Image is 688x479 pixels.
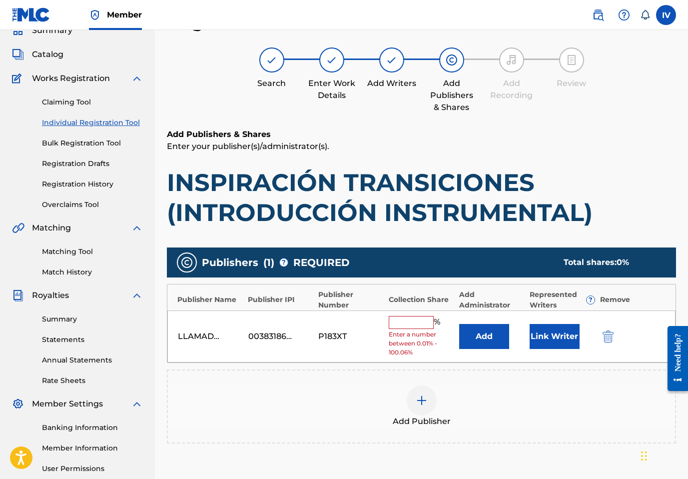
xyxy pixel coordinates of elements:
span: Summary [32,24,72,36]
span: Catalog [32,48,63,60]
a: Claiming Tool [42,97,143,107]
img: Catalog [12,48,24,60]
a: Banking Information [42,422,143,433]
span: Works Registration [32,72,110,84]
div: Help [614,5,634,25]
span: Add Publisher [393,415,451,427]
div: Collection Share [389,294,454,305]
div: Publisher Name [177,294,243,305]
img: Matching [12,222,24,234]
span: Publishers [202,255,258,270]
a: Summary [42,314,143,324]
iframe: Resource Center [660,318,688,399]
span: Matching [32,222,71,234]
a: Statements [42,334,143,345]
img: Royalties [12,289,24,301]
img: expand [131,222,143,234]
a: Match History [42,267,143,277]
a: Overclaims Tool [42,199,143,210]
a: Matching Tool [42,246,143,257]
span: % [434,316,443,329]
span: REQUIRED [293,255,350,270]
img: 12a2ab48e56ec057fbd8.svg [603,330,614,342]
a: Registration History [42,179,143,189]
span: Royalties [32,289,69,301]
span: Enter a number between 0.01% - 100.06% [389,330,454,357]
img: expand [131,398,143,410]
span: Member Settings [32,398,103,410]
p: Enter your publisher(s)/administrator(s). [167,140,676,152]
span: ? [587,296,595,304]
h6: Add Publishers & Shares [167,128,676,140]
a: Registration Drafts [42,158,143,169]
img: help [618,9,630,21]
img: step indicator icon for Add Recording [506,54,518,66]
img: publishers [181,256,193,268]
a: User Permissions [42,463,143,474]
div: Represented Writers [530,289,595,310]
a: Public Search [588,5,608,25]
span: 0 % [617,257,629,267]
img: step indicator icon for Add Writers [386,54,398,66]
span: ( 1 ) [263,255,274,270]
div: Arrastrar [641,441,647,471]
div: Publisher IPI [248,294,313,305]
a: SummarySummary [12,24,72,36]
div: Add Writers [367,77,417,89]
img: add [416,394,428,406]
div: Add Administrator [459,289,525,310]
iframe: Chat Widget [638,431,688,479]
a: Member Information [42,443,143,453]
a: Bulk Registration Tool [42,138,143,148]
img: step indicator icon for Review [566,54,578,66]
div: Notifications [640,10,650,20]
div: Add Recording [487,77,537,101]
div: Publisher Number [318,289,384,310]
div: Review [547,77,597,89]
div: Add Publishers & Shares [427,77,477,113]
img: search [592,9,604,21]
button: Link Writer [530,324,580,349]
div: Remove [600,294,666,305]
a: CatalogCatalog [12,48,63,60]
div: User Menu [656,5,676,25]
a: Rate Sheets [42,375,143,386]
img: Works Registration [12,72,25,84]
img: step indicator icon for Search [266,54,278,66]
img: step indicator icon for Enter Work Details [326,54,338,66]
img: step indicator icon for Add Publishers & Shares [446,54,458,66]
button: Add [459,324,509,349]
img: Summary [12,24,24,36]
div: Widget de chat [638,431,688,479]
img: Top Rightsholder [89,9,101,21]
img: Member Settings [12,398,24,410]
span: ? [280,258,288,266]
a: Individual Registration Tool [42,117,143,128]
a: Annual Statements [42,355,143,365]
div: Enter Work Details [307,77,357,101]
div: Search [247,77,297,89]
h1: INSPIRACIÓN TRANSICIONES (INTRODUCCIÓN INSTRUMENTAL) [167,167,676,227]
img: expand [131,72,143,84]
span: Member [107,9,142,20]
div: Total shares: [564,256,656,268]
img: expand [131,289,143,301]
img: MLC Logo [12,7,50,22]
